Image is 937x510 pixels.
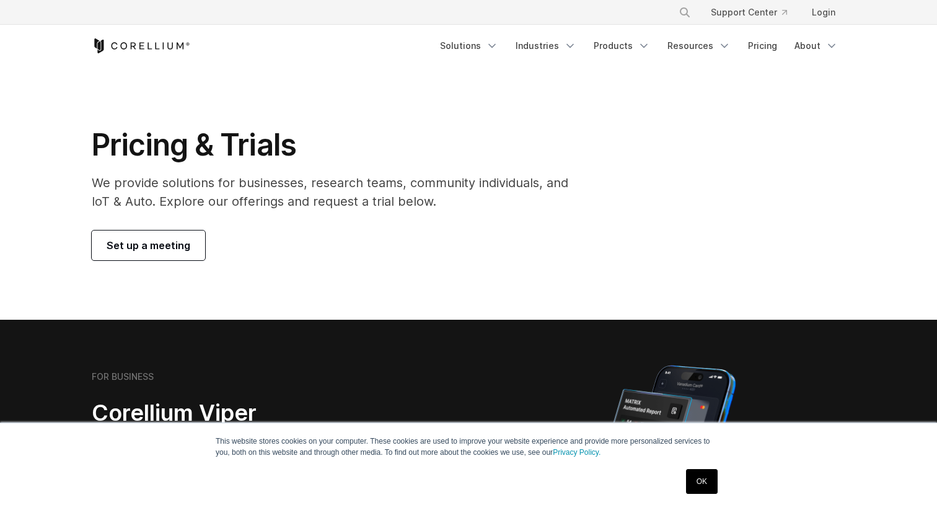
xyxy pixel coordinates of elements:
[92,231,205,260] a: Set up a meeting
[92,174,586,211] p: We provide solutions for businesses, research teams, community individuals, and IoT & Auto. Explo...
[107,238,190,253] span: Set up a meeting
[433,35,845,57] div: Navigation Menu
[216,436,721,458] p: This website stores cookies on your computer. These cookies are used to improve your website expe...
[92,126,586,164] h1: Pricing & Trials
[92,399,409,427] h2: Corellium Viper
[787,35,845,57] a: About
[701,1,797,24] a: Support Center
[92,371,154,382] h6: FOR BUSINESS
[686,469,718,494] a: OK
[92,38,190,53] a: Corellium Home
[741,35,785,57] a: Pricing
[664,1,845,24] div: Navigation Menu
[433,35,506,57] a: Solutions
[674,1,696,24] button: Search
[802,1,845,24] a: Login
[586,35,658,57] a: Products
[553,448,600,457] a: Privacy Policy.
[660,35,738,57] a: Resources
[508,35,584,57] a: Industries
